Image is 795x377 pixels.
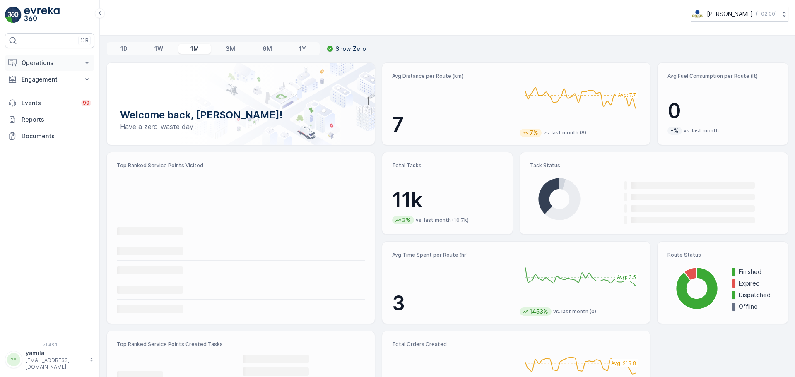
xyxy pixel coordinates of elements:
p: Avg Fuel Consumption per Route (lt) [667,73,778,79]
p: Expired [739,279,778,288]
p: 11k [392,188,503,213]
img: logo [5,7,22,23]
p: 3% [401,216,412,224]
p: 6M [263,45,272,53]
a: Events99 [5,95,94,111]
p: 3 [392,291,513,316]
p: Have a zero-waste day [120,122,361,132]
p: Events [22,99,76,107]
p: vs. last month [684,127,719,134]
p: vs. last month (10.7k) [416,217,469,223]
p: 1D [120,45,128,53]
p: Total Orders Created [392,341,513,348]
p: Welcome back, [PERSON_NAME]! [120,108,361,122]
p: Documents [22,132,91,140]
img: logo_light-DOdMpM7g.png [24,7,60,23]
p: ( +02:00 ) [756,11,777,17]
p: 7 [392,112,513,137]
div: YY [7,353,20,366]
p: Route Status [667,252,778,258]
p: yamila [26,349,85,357]
p: 1Y [299,45,306,53]
p: 0 [667,98,778,123]
p: 7% [529,129,539,137]
p: 1M [190,45,199,53]
p: Dispatched [739,291,778,299]
p: Avg Time Spent per Route (hr) [392,252,513,258]
img: basis-logo_rgb2x.png [691,10,703,19]
a: Documents [5,128,94,144]
p: Operations [22,59,78,67]
button: Operations [5,55,94,71]
p: 3M [226,45,235,53]
p: vs. last month (0) [553,308,596,315]
p: Offline [739,303,778,311]
p: ⌘B [80,37,89,44]
p: Reports [22,115,91,124]
button: Engagement [5,71,94,88]
p: 99 [83,100,89,106]
p: [PERSON_NAME] [707,10,753,18]
p: 1W [154,45,163,53]
p: Finished [739,268,778,276]
button: YYyamila[EMAIL_ADDRESS][DOMAIN_NAME] [5,349,94,370]
p: Total Tasks [392,162,503,169]
p: -% [670,127,679,135]
p: Top Ranked Service Points Created Tasks [117,341,365,348]
p: [EMAIL_ADDRESS][DOMAIN_NAME] [26,357,85,370]
p: Top Ranked Service Points Visited [117,162,365,169]
p: Show Zero [335,45,366,53]
p: Engagement [22,75,78,84]
a: Reports [5,111,94,128]
button: [PERSON_NAME](+02:00) [691,7,788,22]
p: vs. last month (8) [543,130,586,136]
p: Task Status [530,162,778,169]
span: v 1.48.1 [5,342,94,347]
p: 1453% [529,307,549,316]
p: Avg Distance per Route (km) [392,73,513,79]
